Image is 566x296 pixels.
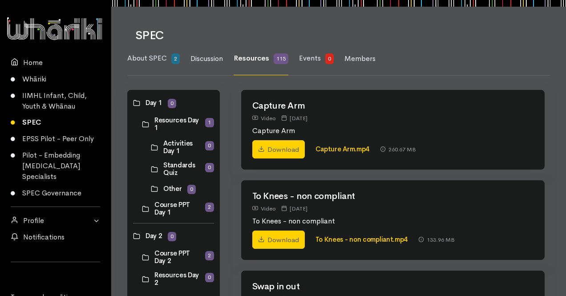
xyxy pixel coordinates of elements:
[315,145,370,153] a: Capture Arm.mp4
[252,126,534,136] p: Capture Arm
[127,42,180,75] a: About SPEC 2
[38,268,73,278] iframe: LinkedIn Embedded Content
[281,204,307,213] div: [DATE]
[344,54,376,63] span: Members
[234,42,288,75] a: Resources 115
[274,53,288,64] span: 115
[252,191,534,201] h2: To Knees - non compliant
[252,140,305,159] a: Download
[252,101,534,111] h2: Capture Arm
[11,268,100,289] div: Follow us on LinkedIn
[171,53,180,64] span: 2
[252,204,276,213] div: Video
[252,114,276,123] div: Video
[234,53,269,63] span: Resources
[281,114,307,123] div: [DATE]
[299,53,321,63] span: Events
[344,43,376,75] a: Members
[127,53,167,63] span: About SPEC
[135,29,539,42] h1: SPEC
[380,145,416,154] div: 260.67 MB
[190,54,223,63] span: Discussion
[190,43,223,75] a: Discussion
[418,235,455,244] div: 133.96 MB
[299,42,334,75] a: Events 0
[252,231,305,249] a: Download
[315,235,408,243] a: To Knees - non compliant.mp4
[325,53,334,64] span: 0
[252,282,534,292] h2: Swap in out
[252,216,534,227] p: To Knees - non compliant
